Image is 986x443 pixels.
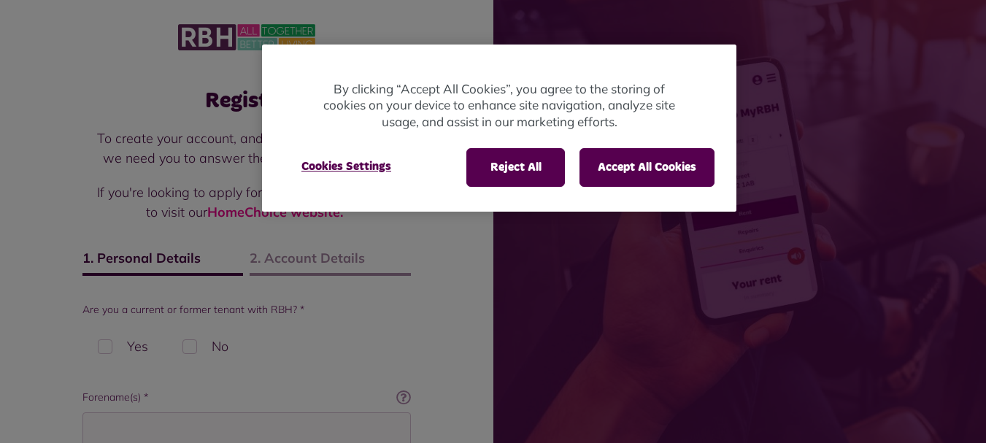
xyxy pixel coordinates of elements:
div: Cookie banner [262,45,736,212]
p: By clicking “Accept All Cookies”, you agree to the storing of cookies on your device to enhance s... [320,81,678,131]
div: Privacy [262,45,736,212]
button: Reject All [466,148,565,186]
button: Accept All Cookies [579,148,715,186]
button: Cookies Settings [284,148,409,185]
